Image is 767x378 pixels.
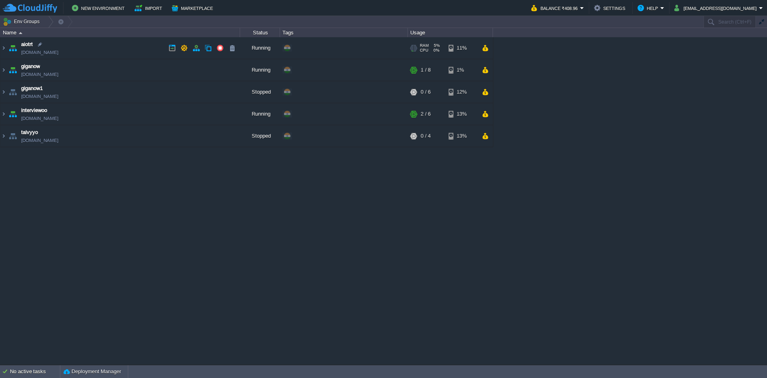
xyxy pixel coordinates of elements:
[240,37,280,59] div: Running
[531,3,580,13] button: Balance ₹408.96
[449,37,475,59] div: 11%
[449,81,475,103] div: 12%
[638,3,660,13] button: Help
[240,125,280,147] div: Stopped
[0,37,7,59] img: AMDAwAAAACH5BAEAAAAALAAAAAABAAEAAAICRAEAOw==
[431,48,439,53] span: 0%
[72,3,127,13] button: New Environment
[421,59,431,81] div: 1 / 8
[21,40,33,48] a: aiotrt
[420,43,429,48] span: RAM
[21,92,58,100] a: [DOMAIN_NAME]
[172,3,215,13] button: Marketplace
[240,28,280,37] div: Status
[7,125,18,147] img: AMDAwAAAACH5BAEAAAAALAAAAAABAAEAAAICRAEAOw==
[21,114,58,122] a: [DOMAIN_NAME]
[421,81,431,103] div: 0 / 6
[421,103,431,125] div: 2 / 6
[449,125,475,147] div: 13%
[7,103,18,125] img: AMDAwAAAACH5BAEAAAAALAAAAAABAAEAAAICRAEAOw==
[64,368,121,376] button: Deployment Manager
[0,103,7,125] img: AMDAwAAAACH5BAEAAAAALAAAAAABAAEAAAICRAEAOw==
[21,128,38,136] a: talvyyo
[7,59,18,81] img: AMDAwAAAACH5BAEAAAAALAAAAAABAAEAAAICRAEAOw==
[21,136,58,144] a: [DOMAIN_NAME]
[432,43,440,48] span: 5%
[420,48,428,53] span: CPU
[7,81,18,103] img: AMDAwAAAACH5BAEAAAAALAAAAAABAAEAAAICRAEAOw==
[10,365,60,378] div: No active tasks
[240,59,280,81] div: Running
[421,125,431,147] div: 0 / 4
[0,125,7,147] img: AMDAwAAAACH5BAEAAAAALAAAAAABAAEAAAICRAEAOw==
[21,106,47,114] a: interviewoo
[280,28,407,37] div: Tags
[674,3,759,13] button: [EMAIL_ADDRESS][DOMAIN_NAME]
[3,3,57,13] img: CloudJiffy
[7,37,18,59] img: AMDAwAAAACH5BAEAAAAALAAAAAABAAEAAAICRAEAOw==
[449,103,475,125] div: 13%
[21,84,43,92] a: giganow1
[594,3,628,13] button: Settings
[240,103,280,125] div: Running
[0,81,7,103] img: AMDAwAAAACH5BAEAAAAALAAAAAABAAEAAAICRAEAOw==
[21,48,58,56] a: [DOMAIN_NAME]
[135,3,165,13] button: Import
[0,59,7,81] img: AMDAwAAAACH5BAEAAAAALAAAAAABAAEAAAICRAEAOw==
[21,70,58,78] a: [DOMAIN_NAME]
[1,28,240,37] div: Name
[19,32,22,34] img: AMDAwAAAACH5BAEAAAAALAAAAAABAAEAAAICRAEAOw==
[21,62,40,70] a: giganow
[3,16,42,27] button: Env Groups
[449,59,475,81] div: 1%
[240,81,280,103] div: Stopped
[408,28,493,37] div: Usage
